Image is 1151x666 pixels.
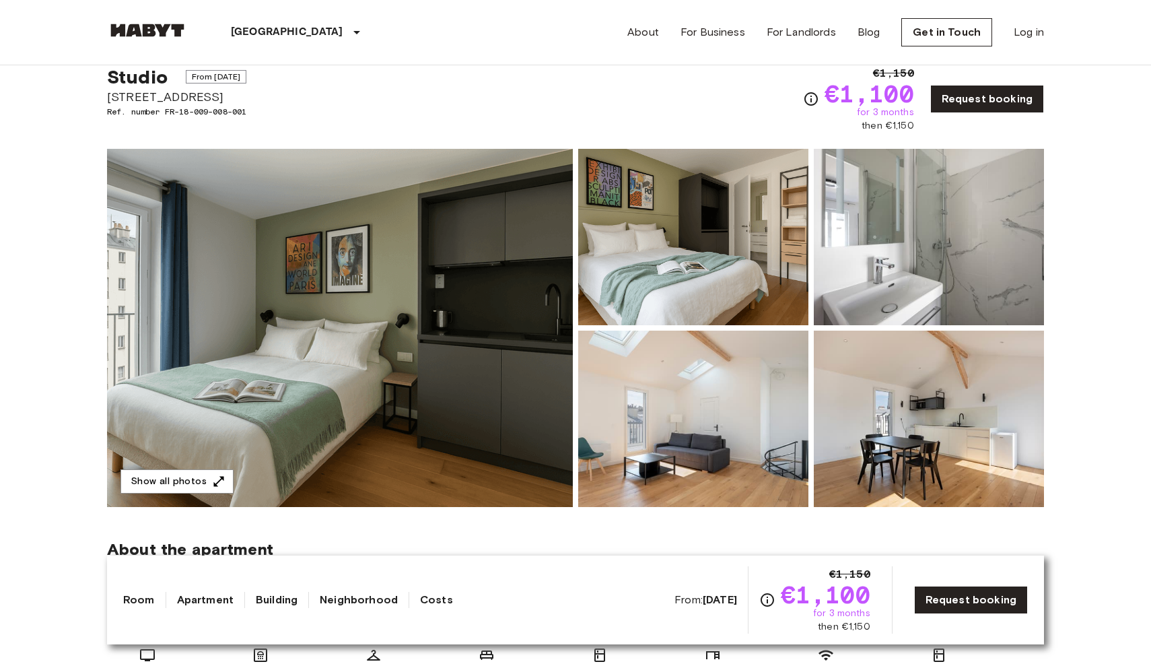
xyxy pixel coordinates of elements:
a: Building [256,592,298,608]
a: Request booking [930,85,1044,113]
a: Blog [858,24,880,40]
b: [DATE] [703,593,737,606]
span: €1,150 [829,566,870,582]
span: €1,100 [825,81,914,106]
img: Habyt [107,24,188,37]
span: for 3 months [813,607,870,620]
a: Log in [1014,24,1044,40]
a: About [627,24,659,40]
span: [STREET_ADDRESS] [107,88,246,106]
p: [GEOGRAPHIC_DATA] [231,24,343,40]
span: then €1,150 [862,119,914,133]
a: Costs [420,592,453,608]
a: Get in Touch [901,18,992,46]
a: Request booking [914,586,1028,614]
span: From: [674,593,737,607]
a: Neighborhood [320,592,398,608]
span: Ref. number FR-18-009-008-001 [107,106,246,118]
img: Marketing picture of unit FR-18-009-008-001 [107,149,573,507]
img: Picture of unit FR-18-009-008-001 [578,149,808,325]
a: For Business [681,24,745,40]
button: Show all photos [120,469,234,494]
span: for 3 months [857,106,914,119]
span: €1,100 [781,582,870,607]
img: Picture of unit FR-18-009-008-001 [814,331,1044,507]
span: €1,150 [873,65,914,81]
svg: Check cost overview for full price breakdown. Please note that discounts apply to new joiners onl... [759,592,775,608]
span: From [DATE] [186,70,247,84]
a: Room [123,592,155,608]
svg: Check cost overview for full price breakdown. Please note that discounts apply to new joiners onl... [803,91,819,107]
span: then €1,150 [818,620,870,634]
span: About the apartment [107,539,273,560]
span: Studio [107,65,168,88]
img: Picture of unit FR-18-009-008-001 [578,331,808,507]
a: For Landlords [767,24,836,40]
img: Picture of unit FR-18-009-008-001 [814,149,1044,325]
a: Apartment [177,592,234,608]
